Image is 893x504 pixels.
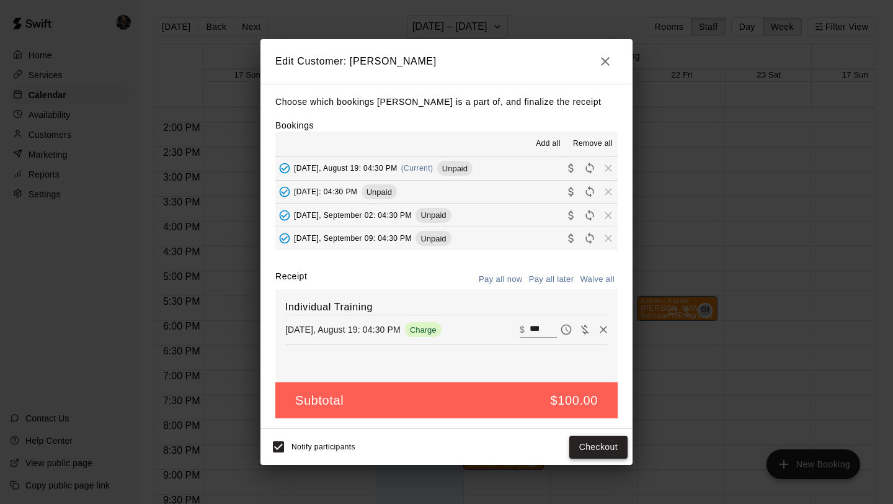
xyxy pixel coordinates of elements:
span: Remove [599,163,618,173]
span: Collect payment [562,163,580,173]
span: Unpaid [362,187,397,197]
button: Pay all now [476,270,526,289]
span: Pay later [557,324,575,335]
button: Remove [594,320,613,339]
span: Reschedule [580,233,599,243]
h5: $100.00 [551,392,598,409]
span: [DATE], August 19: 04:30 PM [294,164,398,173]
label: Bookings [275,120,314,130]
span: [DATE], September 02: 04:30 PM [294,210,412,219]
h6: Individual Training [285,299,608,315]
span: [DATE]: 04:30 PM [294,187,357,196]
span: Notify participants [291,443,355,452]
span: Unpaid [415,234,451,243]
span: Unpaid [437,164,473,173]
span: Charge [405,325,442,335]
span: Collect payment [562,210,580,219]
span: Remove [599,210,618,219]
p: Choose which bookings [PERSON_NAME] is a part of, and finalize the receipt [275,94,618,110]
span: Remove [599,233,618,243]
button: Added - Collect Payment[DATE], September 02: 04:30 PMUnpaidCollect paymentRescheduleRemove [275,204,618,227]
span: Collect payment [562,233,580,243]
span: Add all [536,138,561,150]
button: Added - Collect Payment[DATE]: 04:30 PMUnpaidCollect paymentRescheduleRemove [275,181,618,204]
button: Added - Collect Payment [275,159,294,178]
label: Receipt [275,270,307,289]
span: Reschedule [580,187,599,196]
h5: Subtotal [295,392,344,409]
button: Waive all [577,270,618,289]
p: [DATE], August 19: 04:30 PM [285,323,401,336]
button: Add all [528,134,568,154]
button: Pay all later [526,270,577,289]
button: Remove all [568,134,618,154]
span: Remove [599,187,618,196]
span: [DATE], September 09: 04:30 PM [294,234,412,243]
button: Added - Collect Payment[DATE], September 09: 04:30 PMUnpaidCollect paymentRescheduleRemove [275,227,618,250]
span: Waive payment [575,324,594,335]
button: Checkout [569,436,628,459]
h2: Edit Customer: [PERSON_NAME] [260,39,633,84]
span: Reschedule [580,163,599,173]
p: $ [520,323,525,336]
button: Added - Collect Payment [275,206,294,225]
span: Collect payment [562,187,580,196]
button: Added - Collect Payment [275,229,294,248]
span: (Current) [401,164,433,173]
span: Reschedule [580,210,599,219]
span: Remove all [573,138,613,150]
button: Added - Collect Payment [275,182,294,201]
button: Added - Collect Payment[DATE], August 19: 04:30 PM(Current)UnpaidCollect paymentRescheduleRemove [275,157,618,180]
span: Unpaid [415,210,451,220]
